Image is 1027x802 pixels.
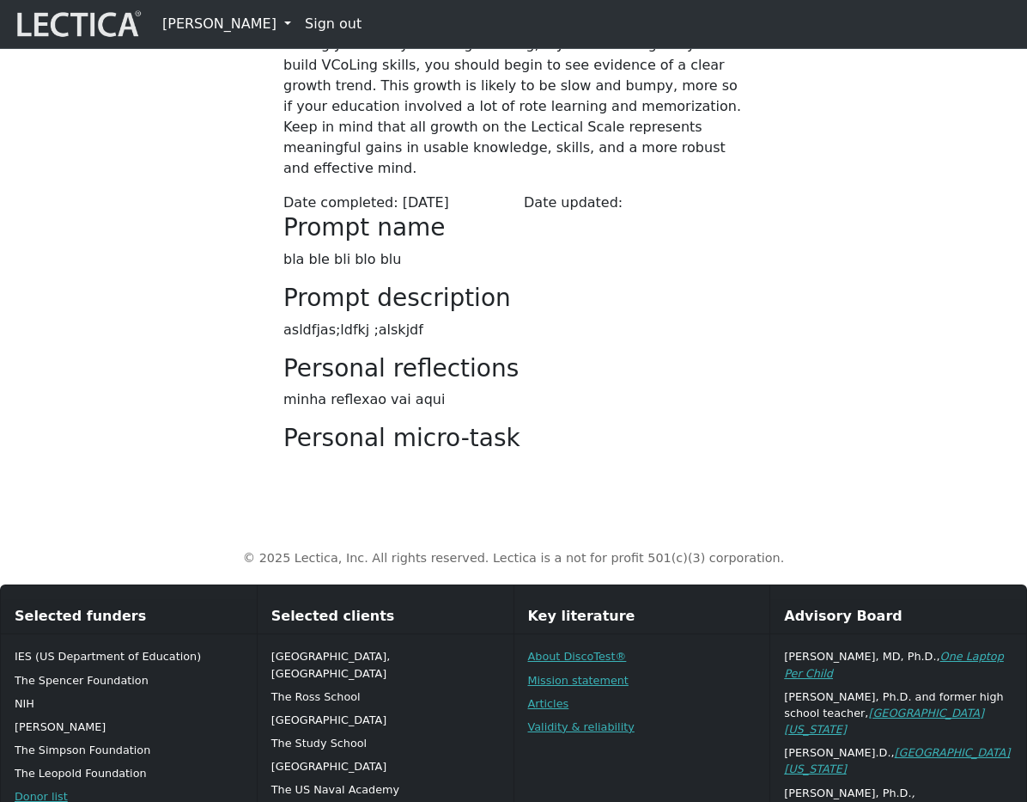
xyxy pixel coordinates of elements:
a: [PERSON_NAME] [155,7,298,41]
p: IES (US Department of Education) [15,648,243,664]
p: [PERSON_NAME].D., [784,744,1012,777]
p: bla ble bli blo blu [283,249,744,270]
div: Advisory Board [770,599,1026,634]
p: NIH [15,695,243,712]
div: Date updated: [513,193,754,213]
p: The Leopold Foundation [15,765,243,781]
p: The Spencer Foundation [15,672,243,689]
a: One Laptop Per Child [784,650,1004,679]
div: Key literature [514,599,770,634]
img: lecticalive [13,8,142,40]
h3: Prompt description [283,284,744,313]
p: The Simpson Foundation [15,742,243,758]
div: Selected funders [1,599,257,634]
label: Date completed: [283,193,398,213]
p: minha reflexao vai aqui [283,389,744,410]
h3: Personal micro-task [283,424,744,453]
h3: Personal reflections [283,354,744,383]
a: Sign out [298,7,368,41]
p: [GEOGRAPHIC_DATA], [GEOGRAPHIC_DATA] [271,648,500,681]
p: [PERSON_NAME] [15,719,243,735]
p: © 2025 Lectica, Inc. All rights reserved. Lectica is a not for profit 501(c)(3) corporation. [112,549,915,568]
a: Articles [528,697,569,710]
a: About DiscoTest® [528,650,627,663]
span: [DATE] [403,194,449,211]
a: [GEOGRAPHIC_DATA][US_STATE] [784,746,1010,775]
p: [GEOGRAPHIC_DATA] [271,758,500,774]
a: Validity & reliability [528,720,635,733]
p: The Study School [271,735,500,751]
h3: Prompt name [283,213,744,242]
p: [PERSON_NAME], Ph.D. and former high school teacher, [784,689,1012,738]
p: [GEOGRAPHIC_DATA] [271,712,500,728]
p: The US Naval Academy [271,781,500,798]
a: Mission statement [528,674,629,687]
p: asldfjas;ldfkj ;alskjdf [283,320,744,340]
a: [GEOGRAPHIC_DATA][US_STATE] [784,707,984,736]
p: [PERSON_NAME], MD, Ph.D., [784,648,1012,681]
div: Selected clients [258,599,513,634]
p: The Ross School [271,689,500,705]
